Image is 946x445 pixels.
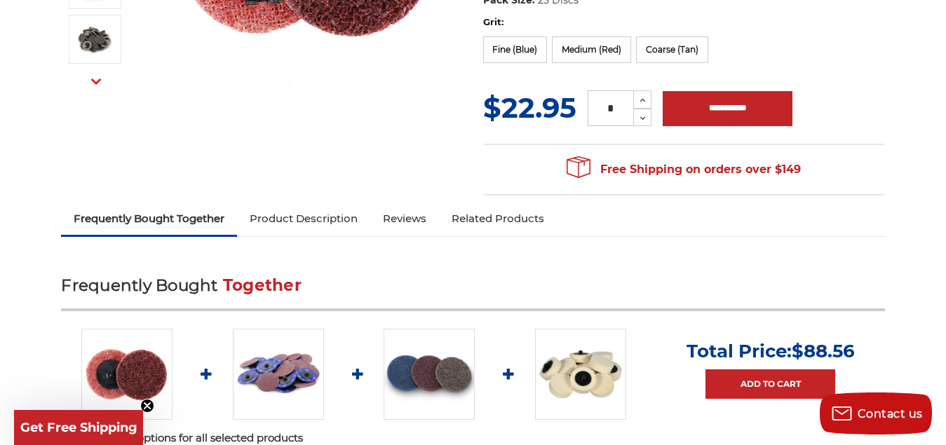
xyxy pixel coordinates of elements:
[370,203,439,234] a: Reviews
[77,22,112,57] img: Black Hawk Abrasives' tan surface conditioning disc, 2-inch quick change, 60-80 grit coarse texture.
[439,203,557,234] a: Related Products
[81,329,173,420] img: Black Hawk Abrasives 2 inch quick change disc for surface preparation on metals
[237,203,370,234] a: Product Description
[483,90,576,125] span: $22.95
[483,15,885,29] label: Grit:
[14,410,143,445] div: Get Free ShippingClose teaser
[61,275,217,295] span: Frequently Bought
[223,275,302,295] span: Together
[858,407,923,420] span: Contact us
[79,67,113,97] button: Next
[820,392,932,434] button: Contact us
[140,399,154,413] button: Close teaser
[687,340,855,362] p: Total Price:
[20,420,137,435] span: Get Free Shipping
[61,203,237,234] a: Frequently Bought Together
[792,340,855,362] span: $88.56
[567,156,801,184] span: Free Shipping on orders over $149
[705,369,835,399] a: Add to Cart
